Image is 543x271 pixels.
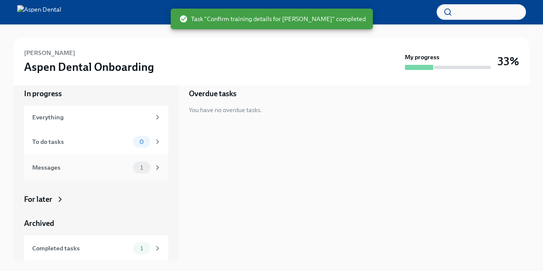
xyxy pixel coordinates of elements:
[189,106,262,114] div: You have no overdue tasks.
[24,155,168,180] a: Messages1
[24,235,168,261] a: Completed tasks1
[24,129,168,155] a: To do tasks0
[17,5,61,19] img: Aspen Dental
[24,194,168,204] a: For later
[405,53,440,61] strong: My progress
[24,106,168,129] a: Everything
[179,15,366,23] span: Task "Confirm training details for [PERSON_NAME]" completed
[24,194,52,204] div: For later
[134,139,149,145] span: 0
[32,163,130,172] div: Messages
[24,48,75,58] h6: [PERSON_NAME]
[24,218,168,228] a: Archived
[32,113,150,122] div: Everything
[32,244,130,253] div: Completed tasks
[497,54,519,69] h3: 33%
[189,88,237,99] h5: Overdue tasks
[32,137,130,146] div: To do tasks
[24,88,168,99] a: In progress
[24,59,154,75] h3: Aspen Dental Onboarding
[135,245,148,252] span: 1
[135,164,148,171] span: 1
